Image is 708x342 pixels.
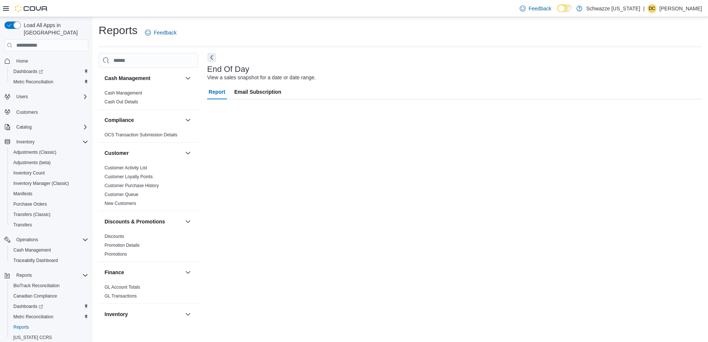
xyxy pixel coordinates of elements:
[10,77,56,86] a: Metrc Reconciliation
[207,74,316,82] div: View a sales snapshot for a date or date range.
[7,301,91,312] a: Dashboards
[13,137,37,146] button: Inventory
[10,312,88,321] span: Metrc Reconciliation
[10,220,35,229] a: Transfers
[13,222,32,228] span: Transfers
[16,272,32,278] span: Reports
[10,220,88,229] span: Transfers
[13,69,43,74] span: Dashboards
[13,137,88,146] span: Inventory
[21,21,88,36] span: Load All Apps in [GEOGRAPHIC_DATA]
[105,311,182,318] button: Inventory
[13,149,56,155] span: Adjustments (Classic)
[1,56,91,66] button: Home
[13,180,69,186] span: Inventory Manager (Classic)
[183,217,192,226] button: Discounts & Promotions
[105,201,136,206] a: New Customers
[105,132,178,137] a: OCS Transaction Submission Details
[10,77,88,86] span: Metrc Reconciliation
[648,4,656,13] div: Daniel castillo
[10,246,88,255] span: Cash Management
[99,232,198,262] div: Discounts & Promotions
[10,210,88,219] span: Transfers (Classic)
[105,132,178,138] span: OCS Transaction Submission Details
[10,67,46,76] a: Dashboards
[105,149,129,157] h3: Customer
[105,293,137,299] span: GL Transactions
[16,109,38,115] span: Customers
[16,237,38,243] span: Operations
[105,242,140,248] span: Promotion Details
[105,183,159,189] span: Customer Purchase History
[10,292,60,301] a: Canadian Compliance
[105,218,165,225] h3: Discounts & Promotions
[13,235,88,244] span: Operations
[1,137,91,147] button: Inventory
[105,243,140,248] a: Promotion Details
[10,200,88,209] span: Purchase Orders
[10,158,54,167] a: Adjustments (beta)
[10,210,53,219] a: Transfers (Classic)
[1,92,91,102] button: Users
[105,165,147,170] a: Customer Activity List
[10,281,63,290] a: BioTrack Reconciliation
[13,303,43,309] span: Dashboards
[10,256,88,265] span: Traceabilty Dashboard
[7,189,91,199] button: Manifests
[7,199,91,209] button: Purchase Orders
[13,324,29,330] span: Reports
[7,322,91,332] button: Reports
[183,74,192,83] button: Cash Management
[13,271,88,280] span: Reports
[183,149,192,157] button: Customer
[234,84,281,99] span: Email Subscription
[1,106,91,117] button: Customers
[105,218,182,225] button: Discounts & Promotions
[10,189,88,198] span: Manifests
[517,1,554,16] a: Feedback
[13,56,88,66] span: Home
[586,4,640,13] p: Schwazze [US_STATE]
[13,293,57,299] span: Canadian Compliance
[10,179,88,188] span: Inventory Manager (Classic)
[105,192,138,197] a: Customer Queue
[105,99,138,104] a: Cash Out Details
[13,123,34,132] button: Catalog
[7,312,91,322] button: Metrc Reconciliation
[207,53,216,62] button: Next
[13,271,35,280] button: Reports
[10,333,88,342] span: Washington CCRS
[10,323,88,332] span: Reports
[99,283,198,303] div: Finance
[10,246,54,255] a: Cash Management
[7,77,91,87] button: Metrc Reconciliation
[105,74,150,82] h3: Cash Management
[13,160,51,166] span: Adjustments (beta)
[7,147,91,157] button: Adjustments (Classic)
[7,168,91,178] button: Inventory Count
[10,312,56,321] a: Metrc Reconciliation
[7,209,91,220] button: Transfers (Classic)
[10,158,88,167] span: Adjustments (beta)
[16,58,28,64] span: Home
[16,139,34,145] span: Inventory
[99,23,138,38] h1: Reports
[13,201,47,207] span: Purchase Orders
[105,311,128,318] h3: Inventory
[183,268,192,277] button: Finance
[15,5,48,12] img: Cova
[7,291,91,301] button: Canadian Compliance
[105,269,124,276] h3: Finance
[13,247,51,253] span: Cash Management
[16,94,28,100] span: Users
[10,148,88,157] span: Adjustments (Classic)
[10,200,50,209] a: Purchase Orders
[7,66,91,77] a: Dashboards
[105,74,182,82] button: Cash Management
[13,92,31,101] button: Users
[10,67,88,76] span: Dashboards
[7,280,91,291] button: BioTrack Reconciliation
[105,293,137,299] a: GL Transactions
[649,4,655,13] span: Dc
